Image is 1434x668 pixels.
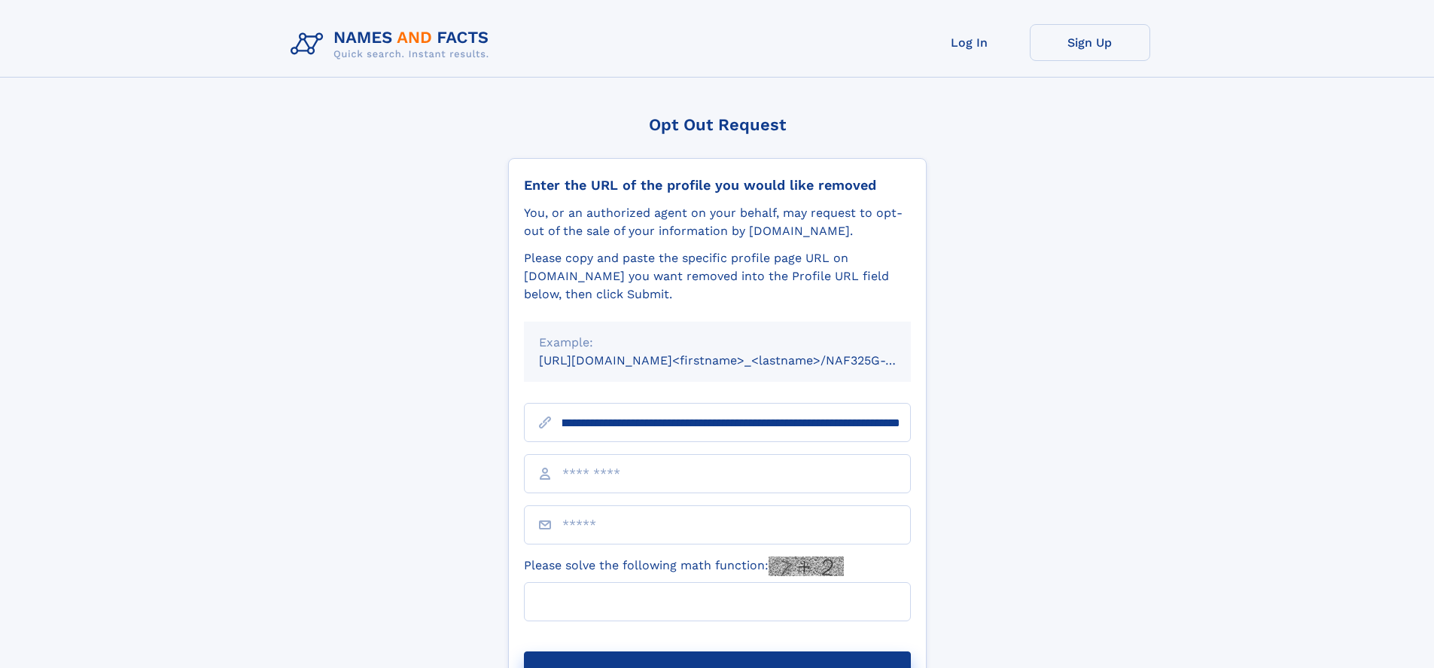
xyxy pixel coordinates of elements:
[285,24,501,65] img: Logo Names and Facts
[524,557,844,576] label: Please solve the following math function:
[524,249,911,303] div: Please copy and paste the specific profile page URL on [DOMAIN_NAME] you want removed into the Pr...
[508,115,927,134] div: Opt Out Request
[1030,24,1150,61] a: Sign Up
[909,24,1030,61] a: Log In
[539,334,896,352] div: Example:
[539,353,939,368] small: [URL][DOMAIN_NAME]<firstname>_<lastname>/NAF325G-xxxxxxxx
[524,177,911,194] div: Enter the URL of the profile you would like removed
[524,204,911,240] div: You, or an authorized agent on your behalf, may request to opt-out of the sale of your informatio...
